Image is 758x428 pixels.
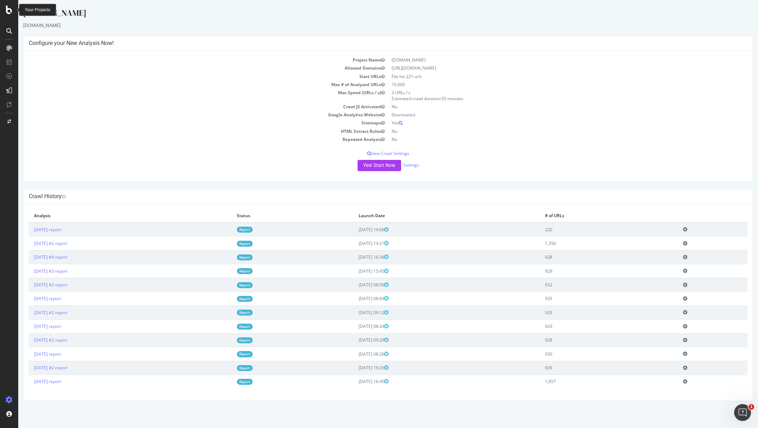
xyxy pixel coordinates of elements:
[11,80,370,89] td: Max # of Analysed URLs
[25,7,50,13] div: Your Projects
[521,347,659,361] td: 930
[370,64,729,72] td: [URL][DOMAIN_NAME]
[521,375,659,388] td: 1,057
[11,40,729,47] h4: Configure your New Analysis Now!
[219,268,234,274] a: Report
[219,379,234,385] a: Report
[219,351,234,357] a: Report
[370,103,729,111] td: No
[11,135,370,143] td: Repeated Analysis
[370,72,729,80] td: File list 221 urls
[5,22,735,29] div: [DOMAIN_NAME]
[340,227,370,233] span: [DATE] 14:06
[219,227,234,233] a: Report
[370,89,729,103] td: 3 URLs / s Estimated crawl duration:
[219,337,234,343] a: Report
[385,162,401,168] a: Settings
[340,337,370,343] span: [DATE] 09:29
[5,7,735,22] div: [DOMAIN_NAME]
[521,278,659,292] td: 932
[340,282,370,288] span: [DATE] 08:50
[521,361,659,375] td: 939
[16,227,43,233] a: [DATE] report
[370,56,729,64] td: [DOMAIN_NAME]
[340,365,370,371] span: [DATE] 19:26
[340,268,370,274] span: [DATE] 15:45
[521,319,659,333] td: 929
[11,127,370,135] td: HTML Extract Rules
[11,150,729,156] p: View Crawl Settings
[340,240,370,246] span: [DATE] 14:21
[16,351,43,357] a: [DATE] report
[11,103,370,111] td: Crawl JS Activated
[219,282,234,288] a: Report
[16,378,43,384] a: [DATE] report
[521,236,659,250] td: 1,350
[11,193,729,200] h4: Crawl History
[16,365,49,371] a: [DATE] #2 report
[219,324,234,330] a: Report
[16,310,49,316] a: [DATE] #2 report
[16,323,43,329] a: [DATE] report
[370,111,729,119] td: Deactivated
[219,296,234,302] a: Report
[16,240,49,246] a: [DATE] #2 report
[521,250,659,264] td: 928
[219,241,234,247] a: Report
[219,254,234,260] a: Report
[335,209,522,222] th: Launch Date
[219,310,234,316] a: Report
[370,127,729,135] td: No
[339,160,383,171] button: Yes! Start Now
[521,292,659,305] td: 935
[16,337,49,343] a: [DATE] #2 report
[11,56,370,64] td: Project Name
[219,365,234,371] a: Report
[213,209,335,222] th: Status
[521,209,659,222] th: # of URLs
[11,119,370,127] td: Sitemaps
[16,268,49,274] a: [DATE] #3 report
[521,333,659,347] td: 928
[370,80,729,89] td: 10,000
[521,306,659,319] td: 929
[340,351,370,357] span: [DATE] 08:26
[521,222,659,236] td: 220
[423,96,445,102] span: 55 minutes
[16,282,49,288] a: [DATE] #2 report
[340,323,370,329] span: [DATE] 08:34
[340,310,370,316] span: [DATE] 09:12
[16,254,49,260] a: [DATE] #4 report
[16,296,43,301] a: [DATE] report
[340,378,370,384] span: [DATE] 16:45
[521,264,659,278] td: 929
[11,111,370,119] td: Google Analytics Website
[11,64,370,72] td: Allowed Domains
[370,119,729,127] td: Yes
[11,209,213,222] th: Analysis
[340,254,370,260] span: [DATE] 16:38
[749,404,754,410] span: 1
[11,89,370,103] td: Max Speed (URLs / s)
[340,296,370,301] span: [DATE] 08:04
[11,72,370,80] td: Start URLs
[734,404,751,421] iframe: Intercom live chat
[370,135,729,143] td: No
